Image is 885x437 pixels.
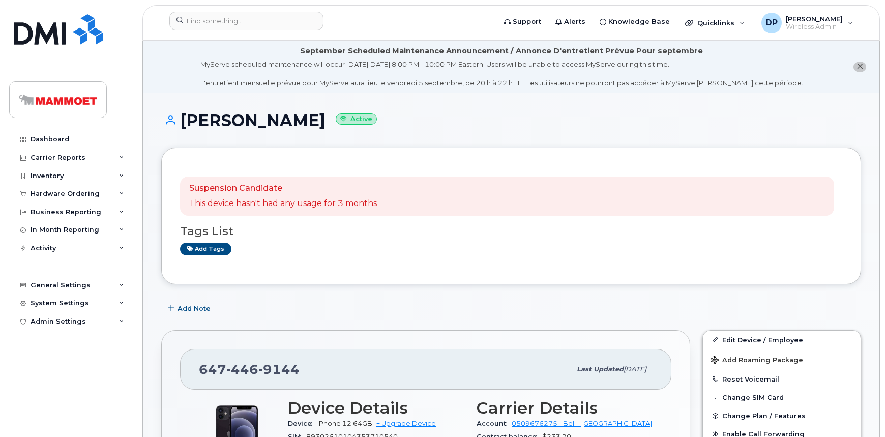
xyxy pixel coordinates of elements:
[477,399,653,417] h3: Carrier Details
[477,420,512,427] span: Account
[512,420,652,427] a: 0509676275 - Bell - [GEOGRAPHIC_DATA]
[841,393,877,429] iframe: Messenger Launcher
[180,243,231,255] a: Add tags
[300,46,703,56] div: September Scheduled Maintenance Announcement / Annonce D'entretient Prévue Pour septembre
[577,365,624,373] span: Last updated
[178,304,211,313] span: Add Note
[161,300,219,318] button: Add Note
[722,412,806,420] span: Change Plan / Features
[703,370,861,388] button: Reset Voicemail
[336,113,377,125] small: Active
[853,62,866,72] button: close notification
[189,198,377,210] p: This device hasn't had any usage for 3 months
[703,331,861,349] a: Edit Device / Employee
[258,362,300,377] span: 9144
[703,388,861,406] button: Change SIM Card
[288,420,317,427] span: Device
[189,183,377,194] p: Suspension Candidate
[376,420,436,427] a: + Upgrade Device
[200,60,803,88] div: MyServe scheduled maintenance will occur [DATE][DATE] 8:00 PM - 10:00 PM Eastern. Users will be u...
[161,111,861,129] h1: [PERSON_NAME]
[180,225,842,238] h3: Tags List
[624,365,646,373] span: [DATE]
[711,356,803,366] span: Add Roaming Package
[226,362,258,377] span: 446
[703,406,861,425] button: Change Plan / Features
[703,349,861,370] button: Add Roaming Package
[317,420,372,427] span: iPhone 12 64GB
[288,399,464,417] h3: Device Details
[199,362,300,377] span: 647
